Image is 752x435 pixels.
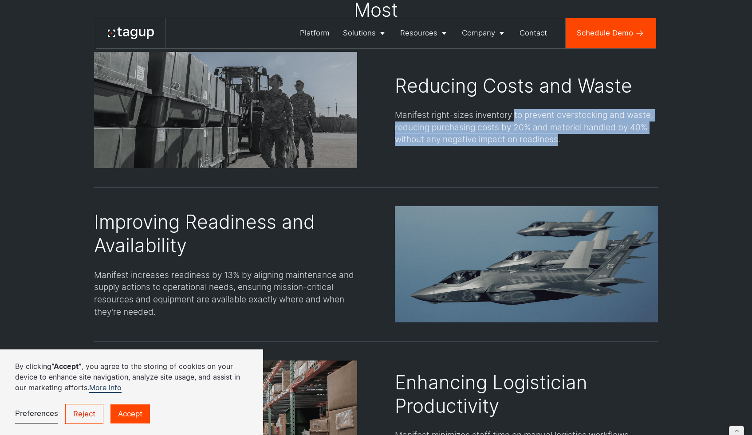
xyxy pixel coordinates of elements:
strong: “Accept” [51,362,82,371]
a: Reject [65,404,103,423]
div: Platform [300,27,330,39]
div: Manifest right-sizes inventory to prevent overstocking and waste, reducing purchasing costs by 20... [395,109,658,146]
div: Contact [520,27,547,39]
div: Reducing Costs and Waste [395,74,632,98]
p: By clicking , you agree to the storing of cookies on your device to enhance site navigation, anal... [15,361,248,393]
a: Contact [513,18,554,48]
a: Resources [394,18,455,48]
a: More info [89,383,122,393]
a: Solutions [336,18,394,48]
a: Company [455,18,513,48]
div: Solutions [343,27,376,39]
a: Schedule Demo [566,18,656,48]
div: Enhancing Logistician Productivity [395,371,658,418]
div: Improving Readiness and Availability [94,211,357,258]
a: Platform [294,18,337,48]
a: Preferences [15,404,58,423]
div: Resources [400,27,437,39]
div: Manifest increases readiness by 13% by aligning maintenance and supply actions to operational nee... [94,269,357,318]
a: Accept [110,404,150,423]
div: Company [462,27,495,39]
div: Schedule Demo [577,27,633,39]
